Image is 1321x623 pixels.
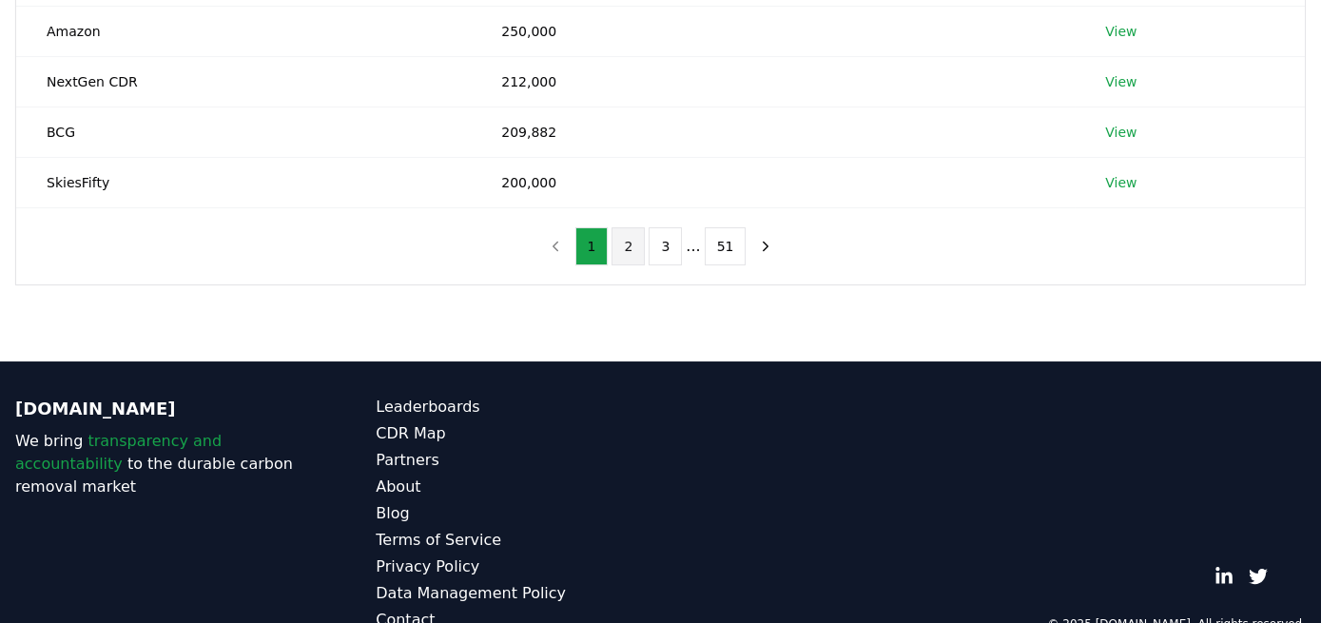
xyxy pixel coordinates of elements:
[749,227,782,265] button: next page
[575,227,609,265] button: 1
[16,56,471,107] td: NextGen CDR
[1105,22,1136,41] a: View
[471,157,1075,207] td: 200,000
[376,476,660,498] a: About
[15,432,222,473] span: transparency and accountability
[1105,173,1136,192] a: View
[649,227,682,265] button: 3
[376,422,660,445] a: CDR Map
[15,396,300,422] p: [DOMAIN_NAME]
[1214,567,1234,586] a: LinkedIn
[376,502,660,525] a: Blog
[471,107,1075,157] td: 209,882
[16,157,471,207] td: SkiesFifty
[1105,72,1136,91] a: View
[16,6,471,56] td: Amazon
[686,235,700,258] li: ...
[612,227,645,265] button: 2
[376,582,660,605] a: Data Management Policy
[471,6,1075,56] td: 250,000
[376,449,660,472] a: Partners
[1249,567,1268,586] a: Twitter
[705,227,747,265] button: 51
[15,430,300,498] p: We bring to the durable carbon removal market
[1105,123,1136,142] a: View
[376,396,660,419] a: Leaderboards
[376,555,660,578] a: Privacy Policy
[376,529,660,552] a: Terms of Service
[16,107,471,157] td: BCG
[471,56,1075,107] td: 212,000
